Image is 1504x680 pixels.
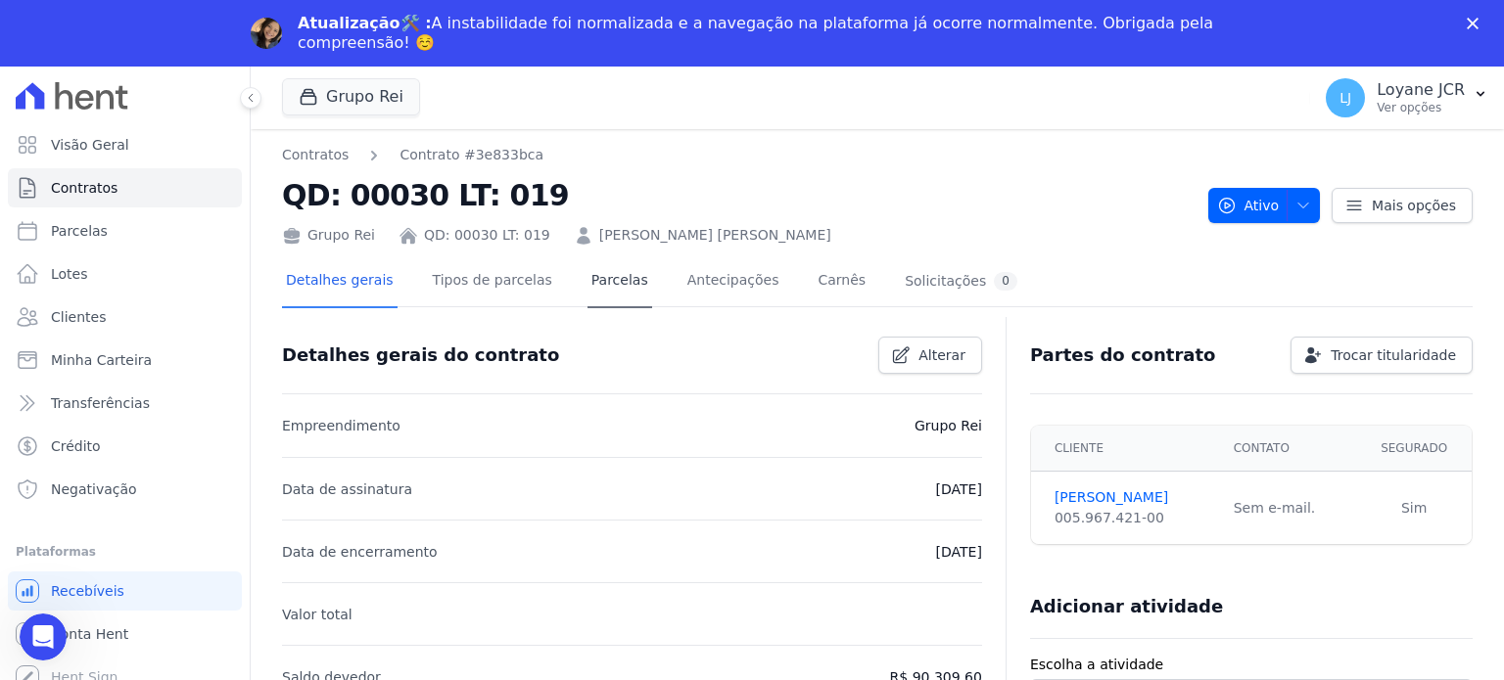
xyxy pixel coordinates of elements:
[1291,337,1473,374] a: Trocar titularidade
[936,540,982,564] p: [DATE]
[8,340,242,380] a: Minha Carteira
[282,603,352,626] p: Valor total
[20,613,67,660] iframe: Intercom live chat
[51,479,137,499] span: Negativação
[8,168,242,207] a: Contratos
[1030,595,1223,618] h3: Adicionar atividade
[424,225,550,246] a: QD: 00030 LT: 019
[51,581,124,601] span: Recebíveis
[51,307,106,327] span: Clientes
[51,135,129,155] span: Visão Geral
[51,436,101,456] span: Crédito
[8,571,242,611] a: Recebíveis
[429,256,556,308] a: Tipos de parcelas
[587,256,652,308] a: Parcelas
[282,78,420,115] button: Grupo Rei
[282,225,375,246] div: Grupo Rei
[282,256,398,308] a: Detalhes gerais
[251,18,282,49] img: Profile image for Adriane
[8,125,242,164] a: Visão Geral
[1055,508,1210,528] div: 005.967.421-00
[1332,188,1473,223] a: Mais opções
[1055,487,1210,508] a: [PERSON_NAME]
[1331,345,1456,365] span: Trocar titularidade
[1222,426,1357,472] th: Contato
[51,624,128,644] span: Conta Hent
[282,414,400,437] p: Empreendimento
[1217,188,1280,223] span: Ativo
[282,477,412,501] p: Data de assinatura
[1356,426,1472,472] th: Segurado
[1356,472,1472,545] td: Sim
[918,345,965,365] span: Alterar
[282,145,1193,165] nav: Breadcrumb
[1377,100,1465,115] p: Ver opções
[1222,472,1357,545] td: Sem e-mail.
[901,256,1021,308] a: Solicitações0
[1310,70,1504,125] button: LJ Loyane JCR Ver opções
[8,614,242,654] a: Conta Hent
[282,173,1193,217] h2: QD: 00030 LT: 019
[1377,80,1465,100] p: Loyane JCR
[1467,18,1486,29] div: Fechar
[905,272,1017,291] div: Solicitações
[51,393,150,413] span: Transferências
[51,350,152,370] span: Minha Carteira
[683,256,783,308] a: Antecipações
[282,145,349,165] a: Contratos
[8,427,242,466] a: Crédito
[994,272,1017,291] div: 0
[1208,188,1321,223] button: Ativo
[298,14,1222,53] div: A instabilidade foi normalizada e a navegação na plataforma já ocorre normalmente. Obrigada pela ...
[1030,655,1473,675] label: Escolha a atividade
[8,470,242,509] a: Negativação
[16,540,234,564] div: Plataformas
[8,211,242,250] a: Parcelas
[1031,426,1222,472] th: Cliente
[8,384,242,423] a: Transferências
[51,221,108,241] span: Parcelas
[915,414,982,437] p: Grupo Rei
[8,297,242,337] a: Clientes
[1030,343,1216,367] h3: Partes do contrato
[399,145,543,165] a: Contrato #3e833bca
[814,256,869,308] a: Carnês
[51,178,117,198] span: Contratos
[599,225,831,246] a: [PERSON_NAME] [PERSON_NAME]
[298,14,432,32] b: Atualização🛠️ :
[936,477,982,501] p: [DATE]
[282,540,438,564] p: Data de encerramento
[51,264,88,284] span: Lotes
[878,337,982,374] a: Alterar
[282,145,543,165] nav: Breadcrumb
[1372,196,1456,215] span: Mais opções
[8,254,242,294] a: Lotes
[282,343,559,367] h3: Detalhes gerais do contrato
[1339,91,1351,105] span: LJ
